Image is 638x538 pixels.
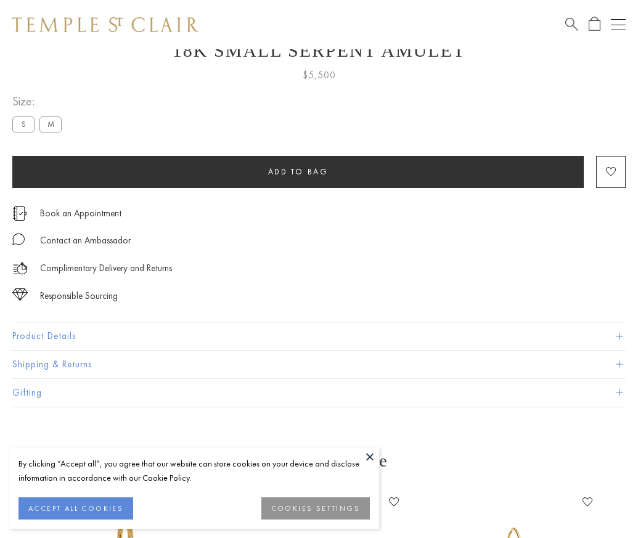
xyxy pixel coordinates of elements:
[18,457,370,485] div: By clicking “Accept all”, you agree that our website can store cookies on your device and disclos...
[12,156,584,188] button: Add to bag
[12,379,626,407] button: Gifting
[40,233,131,248] div: Contact an Ambassador
[12,206,27,221] img: icon_appointment.svg
[565,17,578,32] a: Search
[12,288,28,301] img: icon_sourcing.svg
[12,322,626,350] button: Product Details
[12,261,28,276] img: icon_delivery.svg
[12,351,626,378] button: Shipping & Returns
[268,166,329,177] span: Add to bag
[12,233,25,245] img: MessageIcon-01_2.svg
[18,497,133,520] button: ACCEPT ALL COOKIES
[12,116,35,132] label: S
[589,17,600,32] a: Open Shopping Bag
[303,67,336,83] span: $5,500
[40,288,118,304] div: Responsible Sourcing
[12,17,198,32] img: Temple St. Clair
[39,116,62,132] label: M
[261,497,370,520] button: COOKIES SETTINGS
[12,91,67,112] span: Size:
[40,261,172,276] p: Complimentary Delivery and Returns
[40,206,121,220] a: Book an Appointment
[611,17,626,32] button: Open navigation
[12,40,626,61] h1: 18K Small Serpent Amulet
